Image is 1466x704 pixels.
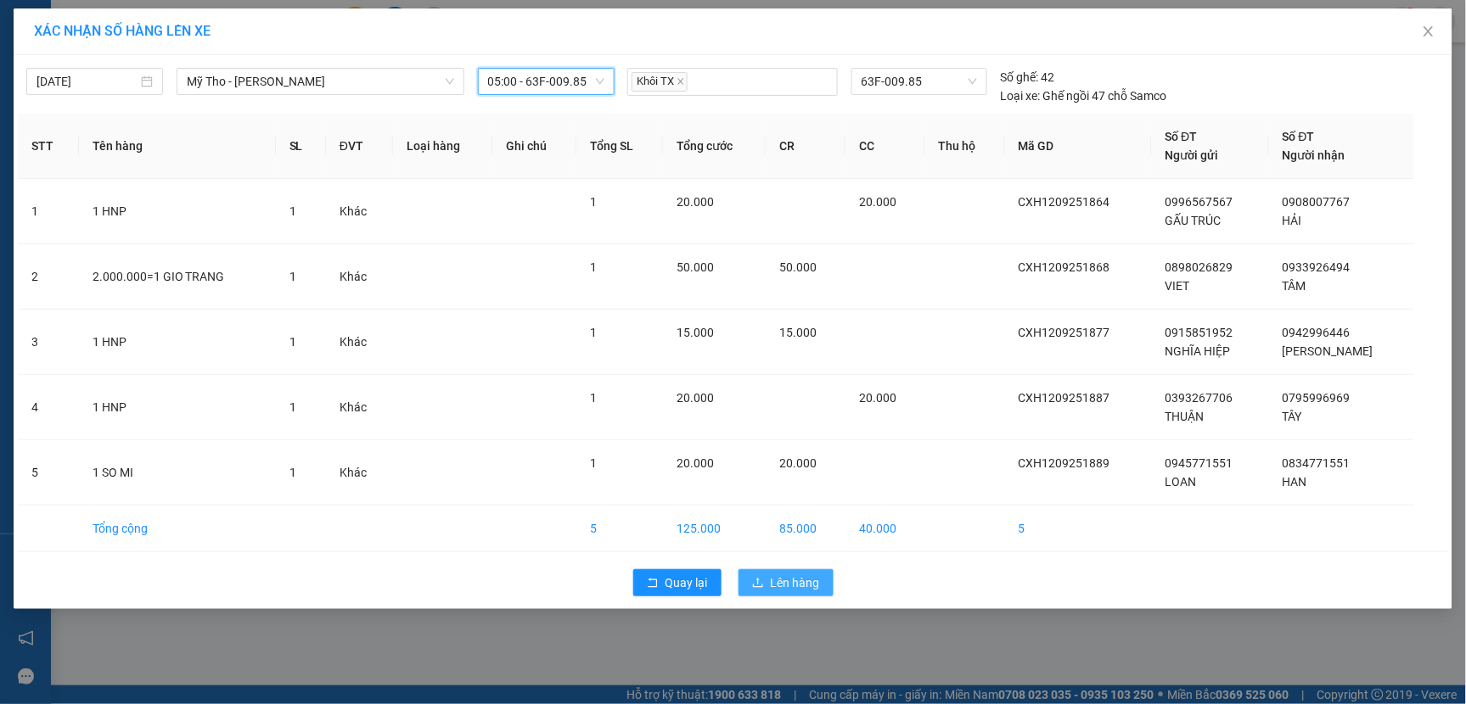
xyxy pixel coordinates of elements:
span: GẤU TRÚC [1165,214,1222,227]
span: 0915851952 [1165,326,1233,339]
span: [PERSON_NAME] [1283,344,1373,358]
div: Ghế ngồi 47 chỗ Samco [1001,87,1167,105]
span: 1 [289,335,296,349]
span: 0795996969 [1283,391,1351,405]
span: 1 [289,270,296,283]
span: Khôi TX [632,72,688,92]
span: HAN [1283,475,1307,489]
span: 50.000 [677,260,714,274]
th: STT [18,114,79,179]
span: 0996567567 [1165,195,1233,209]
td: Khác [326,375,393,440]
td: Khác [326,310,393,375]
th: Mã GD [1005,114,1152,179]
span: close [1422,25,1435,38]
span: Mỹ Tho - Hồ Chí Minh [187,69,453,94]
span: Người nhận [1283,148,1345,162]
td: Khác [326,244,393,310]
div: 42 [1001,68,1055,87]
th: CC [845,114,925,179]
th: SL [276,114,326,179]
span: VIET [1165,279,1190,293]
span: 15.000 [779,326,817,339]
td: 1 HNP [79,179,276,244]
span: 1 [289,400,296,414]
span: 20.000 [859,195,896,209]
span: 1 [590,326,597,339]
span: close [677,77,685,86]
td: 5 [1005,506,1152,552]
span: CXH1209251889 [1019,456,1110,470]
span: 20.000 [859,391,896,405]
td: Tổng cộng [79,506,276,552]
span: Loại xe: [1001,87,1041,105]
span: 20.000 [677,456,714,470]
td: Khác [326,440,393,506]
span: 0834771551 [1283,456,1351,470]
span: 20.000 [779,456,817,470]
span: LOAN [1165,475,1197,489]
td: 3 [18,310,79,375]
span: 0908007767 [1283,195,1351,209]
span: 1 [289,204,296,218]
button: Close [1405,8,1452,56]
span: TÂM [1283,279,1306,293]
span: CXH1209251868 [1019,260,1110,274]
th: Loại hàng [393,114,492,179]
td: 1 [18,179,79,244]
span: 1 [590,391,597,405]
td: 40.000 [845,506,925,552]
span: Số ĐT [1283,130,1315,143]
th: Tổng SL [576,114,663,179]
th: Tổng cước [663,114,766,179]
span: 1 [590,456,597,470]
td: 125.000 [663,506,766,552]
span: Người gửi [1165,148,1219,162]
td: 1 HNP [79,310,276,375]
td: 1 SO MI [79,440,276,506]
span: down [445,76,455,87]
span: 1 [590,260,597,274]
td: 1 HNP [79,375,276,440]
input: 13/09/2025 [37,72,138,91]
span: CXH1209251864 [1019,195,1110,209]
span: 20.000 [677,195,714,209]
span: 63F-009.85 [862,69,977,94]
span: 0933926494 [1283,260,1351,274]
span: HẢI [1283,214,1302,227]
span: Số ĐT [1165,130,1198,143]
td: 2.000.000=1 GIO TRANG [79,244,276,310]
button: rollbackQuay lại [633,569,722,596]
td: 4 [18,375,79,440]
td: 85.000 [766,506,845,552]
span: Số ghế: [1001,68,1039,87]
span: upload [752,577,764,590]
td: 5 [18,440,79,506]
span: TÂY [1283,410,1302,423]
td: Khác [326,179,393,244]
span: 0898026829 [1165,260,1233,274]
span: rollback [647,577,659,590]
th: ĐVT [326,114,393,179]
th: Thu hộ [925,114,1005,179]
th: Tên hàng [79,114,276,179]
span: NGHĨA HIỆP [1165,344,1231,358]
span: 0393267706 [1165,391,1233,405]
span: 05:00 - 63F-009.85 [488,69,604,94]
th: CR [766,114,845,179]
span: XÁC NHẬN SỐ HÀNG LÊN XE [34,23,211,39]
span: 20.000 [677,391,714,405]
span: THUẬN [1165,410,1205,423]
span: 0942996446 [1283,326,1351,339]
td: 2 [18,244,79,310]
span: CXH1209251877 [1019,326,1110,339]
span: 50.000 [779,260,817,274]
span: 15.000 [677,326,714,339]
span: Lên hàng [771,573,820,592]
span: 1 [590,195,597,209]
button: uploadLên hàng [739,569,834,596]
span: 1 [289,466,296,479]
td: 5 [576,506,663,552]
th: Ghi chú [492,114,576,179]
span: CXH1209251887 [1019,391,1110,405]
